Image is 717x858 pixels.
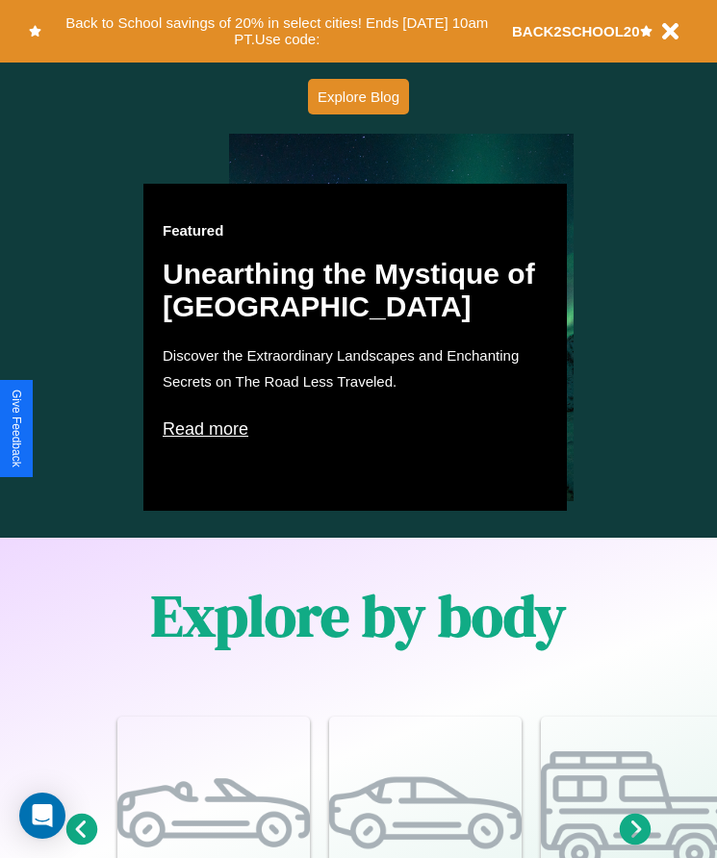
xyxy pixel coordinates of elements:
[41,10,512,53] button: Back to School savings of 20% in select cities! Ends [DATE] 10am PT.Use code:
[163,342,548,394] p: Discover the Extraordinary Landscapes and Enchanting Secrets on The Road Less Traveled.
[19,793,65,839] div: Open Intercom Messenger
[163,258,548,323] h2: Unearthing the Mystique of [GEOGRAPHIC_DATA]
[163,222,548,239] h3: Featured
[151,576,566,655] h1: Explore by body
[512,23,640,39] b: BACK2SCHOOL20
[10,390,23,467] div: Give Feedback
[308,79,409,114] button: Explore Blog
[163,414,548,444] p: Read more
